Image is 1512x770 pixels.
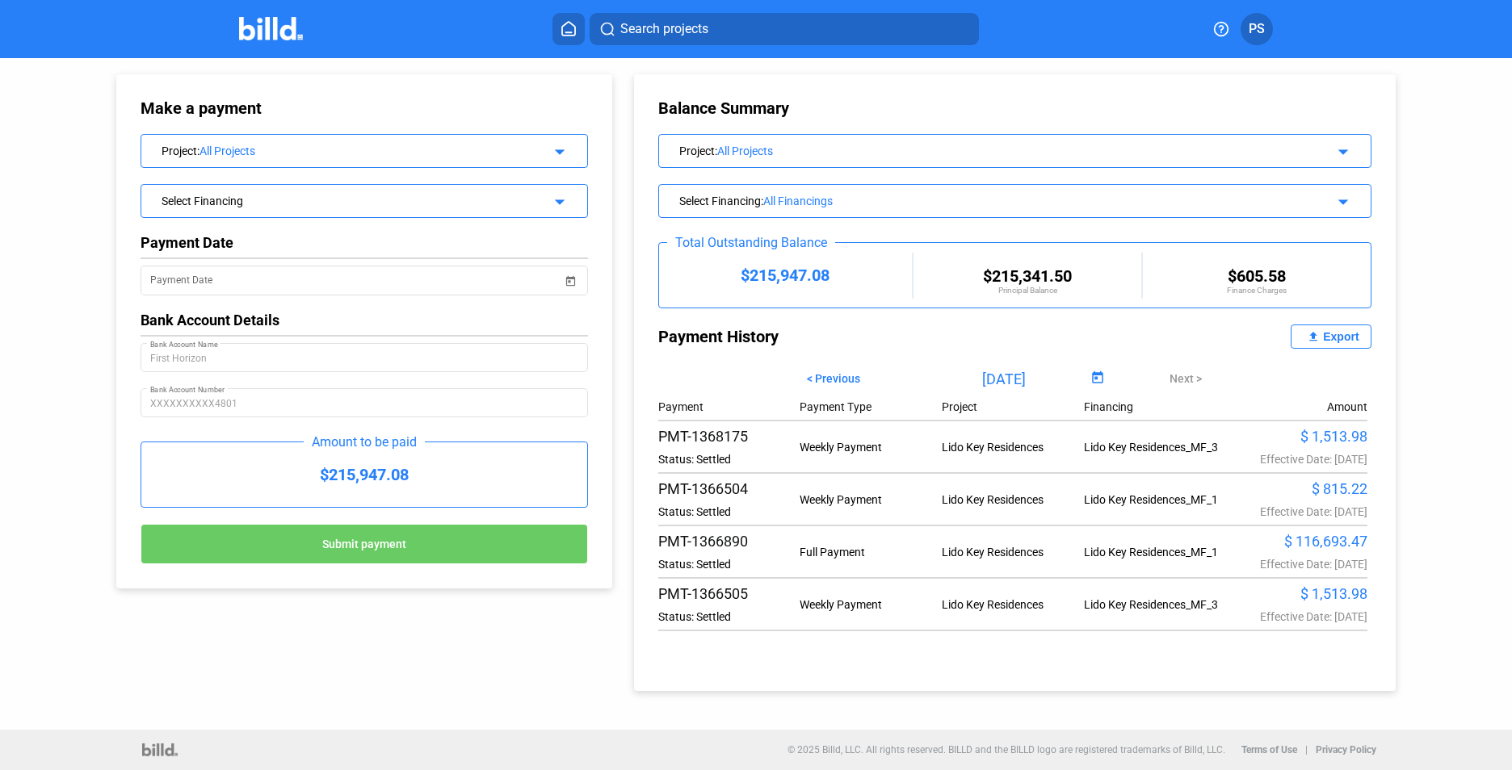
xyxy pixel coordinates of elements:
b: Privacy Policy [1316,744,1376,755]
div: PMT-1368175 [658,428,800,445]
div: Bank Account Details [141,312,588,329]
div: Payment History [658,324,1015,349]
div: PMT-1366890 [658,533,800,550]
div: Weekly Payment [800,441,942,454]
button: Search projects [590,13,979,45]
button: Next > [1157,365,1214,392]
div: Total Outstanding Balance [667,235,835,250]
button: Submit payment [141,524,588,564]
div: Lido Key Residences_MF_3 [1084,598,1226,611]
div: Lido Key Residences [942,546,1084,559]
div: Project [679,141,1284,157]
img: Billd Company Logo [239,17,303,40]
div: Payment [658,400,800,413]
mat-icon: arrow_drop_down [548,140,567,159]
div: Make a payment [141,98,409,118]
div: Weekly Payment [800,598,942,611]
mat-icon: file_upload [1304,327,1323,346]
div: Finance Charges [1143,286,1371,295]
div: Full Payment [800,546,942,559]
b: Terms of Use [1241,744,1297,755]
div: $ 1,513.98 [1226,428,1368,445]
div: $ 1,513.98 [1226,585,1368,602]
div: Project [162,141,527,157]
div: All Financings [763,195,1284,207]
div: Lido Key Residences_MF_1 [1084,493,1226,506]
div: Export [1323,330,1359,343]
div: $ 815.22 [1226,480,1368,497]
button: Open calendar [563,263,579,279]
span: < Previous [807,372,860,385]
div: $215,947.08 [659,266,913,285]
div: Status: Settled [658,558,800,571]
button: Export [1291,324,1371,349]
div: Select Financing [679,191,1284,207]
div: Effective Date: [DATE] [1226,610,1368,623]
span: Next > [1170,372,1202,385]
span: Submit payment [322,538,406,551]
mat-icon: arrow_drop_down [1331,140,1350,159]
div: $215,947.08 [141,442,587,507]
div: Effective Date: [DATE] [1226,505,1368,518]
button: < Previous [795,365,872,392]
span: : [761,195,763,207]
div: Amount [1327,400,1367,413]
div: $605.58 [1143,266,1371,286]
div: $ 116,693.47 [1226,533,1368,550]
div: Select Financing [162,191,527,207]
button: PS [1241,13,1273,45]
span: PS [1249,19,1265,39]
div: $215,341.50 [913,266,1141,286]
div: PMT-1366505 [658,585,800,602]
div: Lido Key Residences_MF_1 [1084,546,1226,559]
span: : [715,144,717,157]
div: Status: Settled [658,453,800,466]
p: © 2025 Billd, LLC. All rights reserved. BILLD and the BILLD logo are registered trademarks of Bil... [787,744,1225,755]
div: Project [942,400,1084,413]
mat-icon: arrow_drop_down [1331,190,1350,209]
div: Financing [1084,400,1226,413]
span: : [197,144,199,157]
div: Weekly Payment [800,493,942,506]
div: Status: Settled [658,610,800,623]
p: | [1305,744,1308,755]
div: Balance Summary [658,98,1372,118]
div: PMT-1366504 [658,480,800,497]
img: logo [142,743,177,756]
button: Open calendar [1086,368,1108,390]
div: Lido Key Residences_MF_3 [1084,441,1226,454]
div: Lido Key Residences [942,441,1084,454]
mat-icon: arrow_drop_down [548,190,567,209]
div: Lido Key Residences [942,493,1084,506]
div: Principal Balance [913,286,1141,295]
div: Payment Date [141,234,588,251]
div: Amount to be paid [304,434,425,450]
div: Effective Date: [DATE] [1226,453,1368,466]
div: Payment Type [800,400,942,413]
div: Status: Settled [658,505,800,518]
span: Search projects [620,19,708,39]
div: All Projects [199,144,527,157]
div: All Projects [717,144,1284,157]
div: Effective Date: [DATE] [1226,558,1368,571]
div: Lido Key Residences [942,598,1084,611]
